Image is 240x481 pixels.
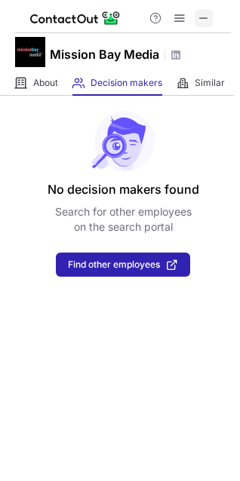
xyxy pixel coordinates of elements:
[30,9,121,27] img: ContactOut v5.3.10
[55,204,192,234] p: Search for other employees on the search portal
[33,77,58,89] span: About
[91,111,155,171] img: No leads found
[91,77,162,89] span: Decision makers
[56,253,190,277] button: Find other employees
[15,37,45,67] img: 0f276fa8c60c877ee95f51bc927931ab
[195,77,225,89] span: Similar
[68,259,160,270] span: Find other employees
[50,45,159,63] h1: Mission Bay Media
[48,180,199,198] header: No decision makers found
